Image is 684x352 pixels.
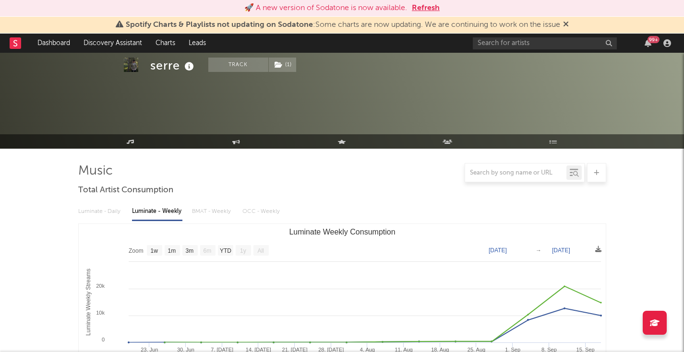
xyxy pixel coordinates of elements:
[208,58,268,72] button: Track
[168,247,176,254] text: 1m
[465,169,566,177] input: Search by song name or URL
[536,247,541,254] text: →
[185,247,193,254] text: 3m
[219,247,231,254] text: YTD
[244,2,407,14] div: 🚀 A new version of Sodatone is now available.
[126,21,560,29] span: : Some charts are now updating. We are continuing to work on the issue
[150,58,196,73] div: serre
[257,247,264,254] text: All
[149,34,182,53] a: Charts
[473,37,617,49] input: Search for artists
[240,247,246,254] text: 1y
[412,2,440,14] button: Refresh
[268,58,297,72] span: ( 1 )
[182,34,213,53] a: Leads
[645,39,651,47] button: 99+
[489,247,507,254] text: [DATE]
[203,247,211,254] text: 6m
[126,21,313,29] span: Spotify Charts & Playlists not updating on Sodatone
[289,228,395,236] text: Luminate Weekly Consumption
[563,21,569,29] span: Dismiss
[269,58,296,72] button: (1)
[648,36,660,43] div: 99 +
[552,247,570,254] text: [DATE]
